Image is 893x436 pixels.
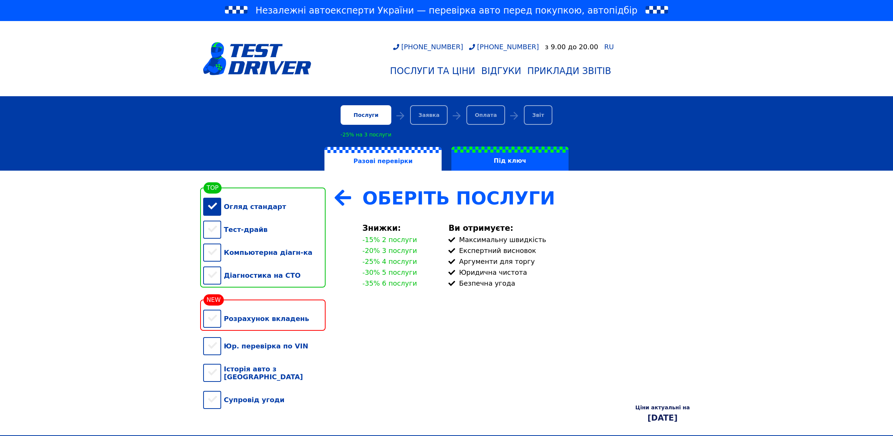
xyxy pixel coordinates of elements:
[203,241,326,264] div: Компьютерна діагн-ка
[341,132,391,138] div: -25% на 3 послуги
[527,66,611,76] div: Приклади звітів
[203,42,311,75] img: logotype@3x
[203,357,326,388] div: Історія авто з [GEOGRAPHIC_DATA]
[604,43,614,51] span: RU
[203,307,326,330] div: Розрахунок вкладень
[448,224,690,233] div: Ви отримуєте:
[203,195,326,218] div: Огляд стандарт
[256,5,638,17] span: Незалежні автоексперти України — перевірка авто перед покупкою, автопідбір
[203,335,326,357] div: Юр. перевірка по VIN
[362,268,417,276] div: -30% 5 послуги
[448,247,690,254] div: Експертний висновок
[481,66,522,76] div: Відгуки
[451,147,569,171] label: Під ключ
[545,43,598,51] div: з 9.00 до 20.00
[635,404,690,410] div: Ціни актуальні на
[466,105,505,125] div: Оплата
[362,247,417,254] div: -20% 3 послуги
[448,279,690,287] div: Безпечна угода
[469,43,539,51] a: [PHONE_NUMBER]
[203,24,311,93] a: logotype@3x
[390,66,475,76] div: Послуги та Ціни
[410,105,448,125] div: Заявка
[478,63,525,79] a: Відгуки
[341,105,391,125] div: Послуги
[448,268,690,276] div: Юридична чистота
[387,63,478,79] a: Послуги та Ціни
[362,188,690,209] div: Оберіть Послуги
[446,147,573,171] a: Під ключ
[604,44,614,50] a: RU
[524,105,552,125] div: Звіт
[448,236,690,244] div: Максимальну швидкість
[448,257,690,265] div: Аргументи для торгу
[203,218,326,241] div: Тест-драйв
[635,413,690,422] div: [DATE]
[362,257,417,265] div: -25% 4 послуги
[524,63,614,79] a: Приклади звітів
[362,236,417,244] div: -15% 2 послуги
[203,264,326,287] div: Діагностика на СТО
[362,279,417,287] div: -35% 6 послуги
[393,43,463,51] a: [PHONE_NUMBER]
[362,224,439,233] div: Знижки:
[203,388,326,411] div: Супровід угоди
[324,147,442,171] label: Разові перевірки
